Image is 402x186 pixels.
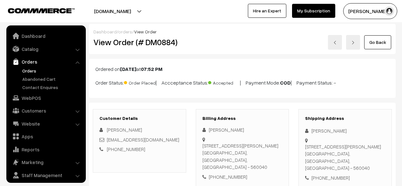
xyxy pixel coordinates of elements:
[8,169,84,181] a: Staff Management
[99,116,180,121] h3: Customer Details
[8,43,84,55] a: Catalog
[351,41,355,45] img: right-arrow.png
[305,127,385,134] div: [PERSON_NAME]
[305,143,385,172] div: [STREET_ADDRESS][PERSON_NAME] [GEOGRAPHIC_DATA], [GEOGRAPHIC_DATA], [GEOGRAPHIC_DATA] - 560040
[8,8,75,13] img: COMMMERCE
[333,41,337,45] img: left-arrow.png
[202,126,283,134] div: [PERSON_NAME]
[343,3,397,19] button: [PERSON_NAME]
[8,156,84,168] a: Marketing
[8,30,84,42] a: Dashboard
[134,29,157,34] span: View Order
[202,142,283,171] div: [STREET_ADDRESS][PERSON_NAME] [GEOGRAPHIC_DATA], [GEOGRAPHIC_DATA], [GEOGRAPHIC_DATA] - 560040
[8,144,84,155] a: Reports
[95,78,389,86] p: Order Status: | Accceptance Status: | Payment Mode: | Payment Status: -
[208,78,240,86] span: Accepted
[21,67,84,74] a: Orders
[141,66,162,72] b: 07:52 PM
[118,29,132,34] a: orders
[305,116,385,121] h3: Shipping Address
[8,105,84,116] a: Customers
[202,116,283,121] h3: Billing Address
[364,35,391,49] a: Go Back
[202,173,283,181] div: [PHONE_NUMBER]
[8,118,84,129] a: Website
[8,92,84,104] a: WebPOS
[385,6,394,16] img: user
[21,76,84,82] a: Abandoned Cart
[120,66,136,72] b: [DATE]
[8,131,84,142] a: Apps
[93,28,391,35] div: / /
[8,56,84,67] a: Orders
[21,84,84,91] a: Contact Enquires
[72,3,153,19] button: [DOMAIN_NAME]
[95,65,389,73] p: Ordered on at
[280,79,291,86] b: COD
[93,37,186,47] h2: View Order (# DM0884)
[107,146,145,152] a: [PHONE_NUMBER]
[107,127,142,133] span: [PERSON_NAME]
[248,4,286,18] a: Hire an Expert
[292,4,335,18] a: My Subscription
[93,29,117,34] a: Dashboard
[305,174,385,182] div: [PHONE_NUMBER]
[124,78,156,86] span: Order Placed
[8,6,64,14] a: COMMMERCE
[107,137,179,142] a: [EMAIL_ADDRESS][DOMAIN_NAME]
